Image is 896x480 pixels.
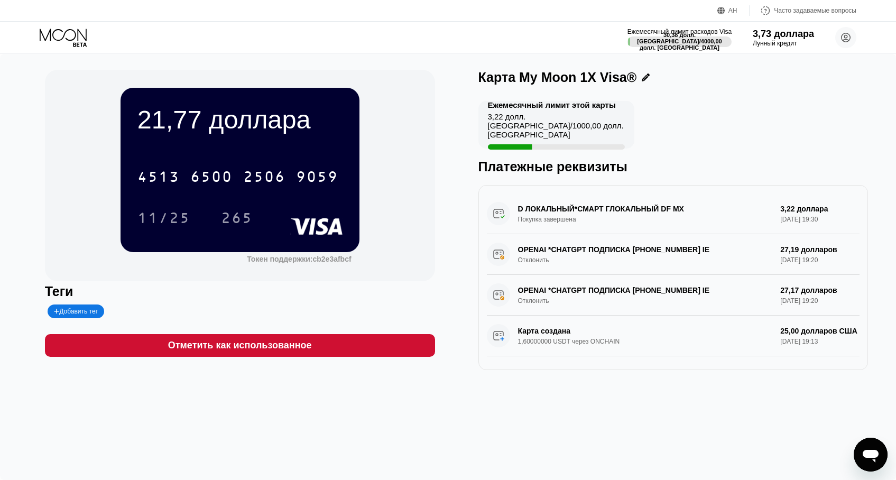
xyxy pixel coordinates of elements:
[627,28,732,47] div: Ежемесячный лимит расходов Visa30,38 долл. [GEOGRAPHIC_DATA]/4000,00 долл. [GEOGRAPHIC_DATA]
[488,121,626,139] font: 1000,00 долл. [GEOGRAPHIC_DATA]
[699,38,701,44] font: /
[45,334,435,357] div: Отметить как использованное
[168,340,312,350] font: Отметить как использованное
[478,159,627,174] font: Платежные реквизиты
[637,32,699,44] font: 30,38 долл. [GEOGRAPHIC_DATA]
[59,308,98,315] font: Добавить тег
[627,28,732,35] font: Ежемесячный лимит расходов Visa
[247,255,351,263] div: Токен поддержки:cb2e3afbcf
[640,38,724,51] font: 4000,00 долл. [GEOGRAPHIC_DATA]
[243,170,285,187] font: 2506
[488,100,616,109] font: Ежемесячный лимит этой карты
[488,112,570,130] font: 3,22 долл. [GEOGRAPHIC_DATA]
[753,29,814,47] div: 3,73 доллараЛунный кредит
[774,7,856,14] font: Часто задаваемые вопросы
[137,170,180,187] font: 4513
[750,5,856,16] div: Часто задаваемые вопросы
[45,284,73,299] font: Теги
[190,170,233,187] font: 6500
[753,29,814,39] font: 3,73 доллара
[478,70,637,85] font: Карта My Moon 1X Visa®
[854,438,888,472] iframe: Кнопка запуска окна обмена сообщениями
[48,304,104,318] div: Добавить тег
[130,205,198,231] div: 11/25
[728,7,737,14] font: АН
[137,211,190,228] font: 11/25
[570,121,572,130] font: /
[312,255,351,263] font: cb2e3afbcf
[213,205,261,231] div: 265
[296,170,338,187] font: 9059
[717,5,750,16] div: АН
[753,40,797,47] font: Лунный кредит
[131,163,345,190] div: 4513650025069059
[221,211,253,228] font: 265
[137,105,311,134] font: 21,77 доллара
[247,255,312,263] font: Токен поддержки:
